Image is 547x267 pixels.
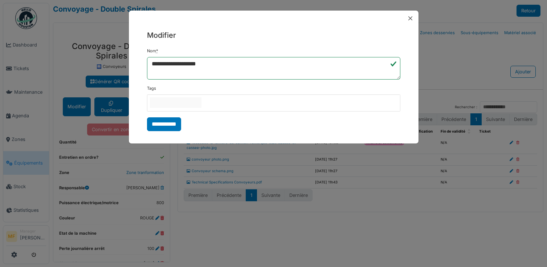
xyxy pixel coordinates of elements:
input: null [150,97,201,108]
label: Nom [147,48,158,54]
button: Close [405,13,415,23]
h5: Modifier [147,30,400,41]
abbr: Requis [156,48,158,53]
label: Tags [147,85,156,92]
